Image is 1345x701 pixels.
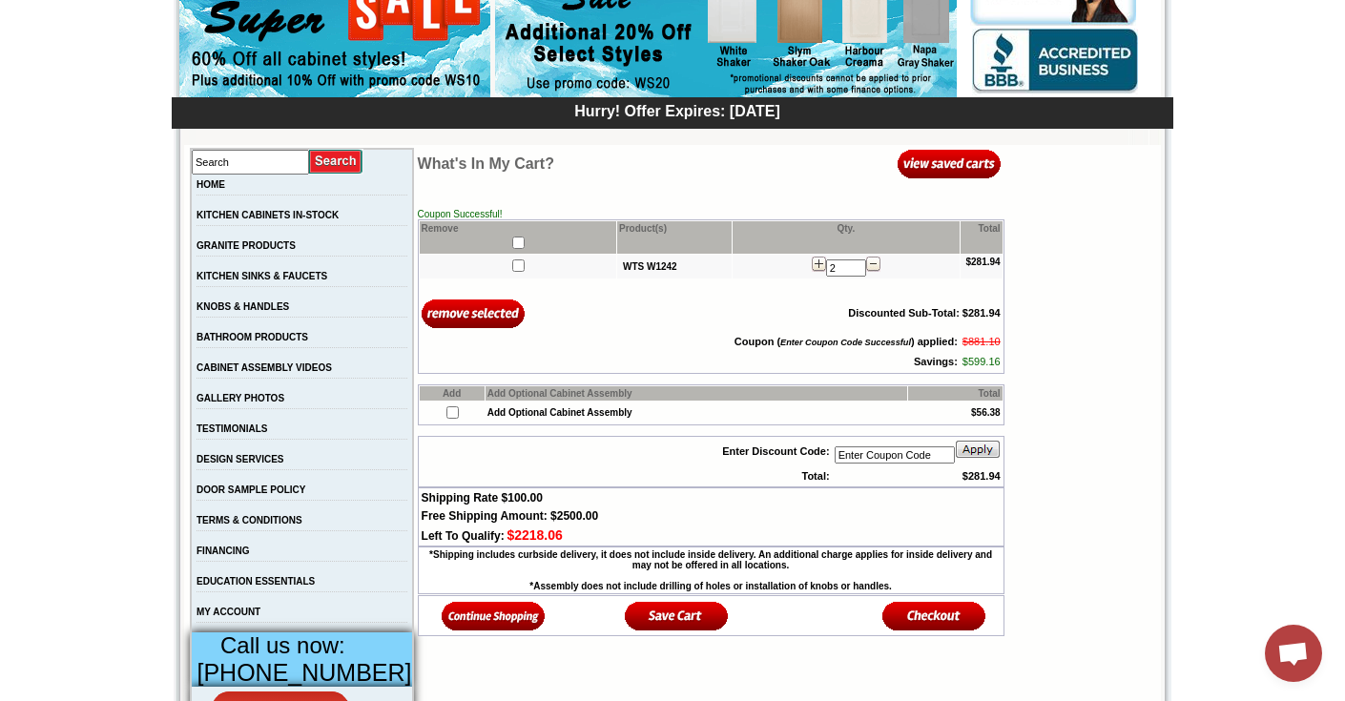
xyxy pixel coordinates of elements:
a: WTS W1242 [623,261,677,272]
b: Coupon ( ) applied: [735,336,958,347]
b: $281.94 [965,257,1000,267]
a: HOME [197,179,225,190]
td: Remove [420,221,616,254]
a: CABINET ASSEMBLY VIDEOS [197,362,332,373]
span: Shipping Rate $100.00 [422,491,543,505]
span: $2218.06 [507,527,562,543]
img: Checkout [882,600,986,631]
b: Add Optional Cabinet Assembly [487,407,632,418]
td: Product(s) [617,221,732,254]
span: Coupon Successful! [418,209,503,219]
i: Enter Coupon Code Successful [780,338,911,347]
b: *Assembly does not include drilling of holes or installation of knobs or handles. [529,581,892,591]
a: TESTIMONIALS [197,423,267,434]
a: DOOR SAMPLE POLICY [197,485,305,495]
td: Add Optional Cabinet Assembly [486,386,908,401]
b: $56.38 [971,407,1001,418]
a: GALLERY PHOTOS [197,393,284,403]
img: apply_button.gif [955,440,1001,459]
a: MY ACCOUNT [197,607,260,617]
a: KITCHEN SINKS & FAUCETS [197,271,327,281]
span: Call us now: [220,632,345,658]
a: DESIGN SERVICES [197,454,284,464]
td: Qty. [733,221,960,254]
img: View Saved Carts [898,148,1002,179]
a: KNOBS & HANDLES [197,301,289,312]
td: Total [961,221,1003,254]
a: TERMS & CONDITIONS [197,515,302,526]
span: Left To Qualify: [422,529,505,543]
b: Savings: [914,356,958,367]
b: $281.94 [962,470,1001,482]
div: Open chat [1265,625,1322,682]
b: *Shipping includes curbside delivery, it does not include inside delivery. An additional charge a... [429,549,992,570]
input: Submit [309,149,363,175]
a: EDUCATION ESSENTIALS [197,576,315,587]
input: Remove Selected [422,298,526,329]
b: Total: [802,470,830,482]
img: Save Cart [625,600,729,631]
a: KITCHEN CABINETS IN-STOCK [197,210,339,220]
a: GRANITE PRODUCTS [197,240,296,251]
span: [PHONE_NUMBER] [197,659,412,686]
div: Hurry! Offer Expires: [DATE] [181,100,1173,120]
a: BATHROOM PRODUCTS [197,332,308,342]
a: FINANCING [197,546,250,556]
span: $599.16 [962,356,1001,367]
td: Total [908,386,1002,401]
b: Discounted Sub-Total: $281.94 [848,307,1000,319]
s: $881.10 [962,336,1001,347]
td: Add [420,386,485,401]
b: Enter Discount Code: [722,445,829,457]
td: What's In My Cart? [418,148,726,179]
img: Continue Shopping [442,600,546,631]
span: Free Shipping Amount: $2500.00 [422,509,599,523]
